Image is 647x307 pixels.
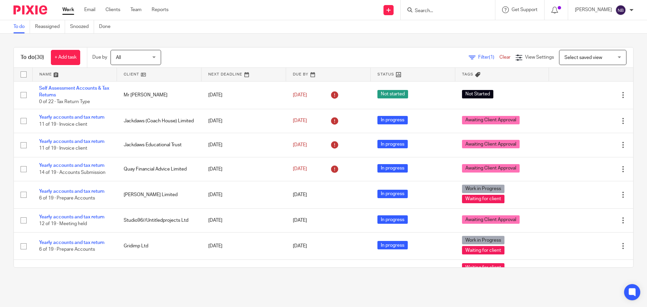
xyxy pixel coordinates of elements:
a: Yearly accounts and tax return [39,189,104,194]
span: Get Support [512,7,537,12]
span: Work in Progress [462,185,504,193]
a: Work [62,6,74,13]
td: [DATE] [202,109,286,133]
span: Awaiting Client Approval [462,215,520,224]
a: + Add task [51,50,80,65]
p: [PERSON_NAME] [575,6,612,13]
td: [DATE] [202,157,286,181]
a: Snoozed [70,20,94,33]
td: Mr [PERSON_NAME] [117,81,202,109]
a: Done [99,20,116,33]
span: [DATE] [293,218,307,223]
span: In progress [377,241,408,249]
span: Awaiting Client Approval [462,164,520,173]
td: Quay Financial Advice Limited [117,157,202,181]
td: Indigo Expeditions Ltd [117,260,202,287]
span: Filter [478,55,499,60]
span: (30) [35,55,44,60]
span: 11 of 19 · Invoice client [39,122,87,127]
td: Gridimp Ltd [117,233,202,260]
span: 12 of 19 · Meeting held [39,221,87,226]
td: Studio96//Untitledprojects Ltd [117,208,202,232]
td: Jackdaws (Coach House) Limited [117,109,202,133]
span: (1) [489,55,494,60]
span: In progress [377,164,408,173]
span: [DATE] [293,119,307,123]
span: Awaiting Client Approval [462,140,520,148]
span: In progress [377,140,408,148]
span: Select saved view [564,55,602,60]
span: Not Started [462,90,493,98]
span: In progress [377,190,408,198]
td: [DATE] [202,181,286,208]
a: Yearly accounts and tax return [39,163,104,168]
span: 11 of 19 · Invoice client [39,146,87,151]
a: Yearly accounts and tax return [39,215,104,219]
span: 6 of 19 · Prepare Accounts [39,196,95,201]
span: [DATE] [293,244,307,248]
a: Reassigned [35,20,65,33]
span: 6 of 19 · Prepare Accounts [39,247,95,252]
td: [PERSON_NAME] Limited [117,181,202,208]
a: Team [130,6,142,13]
span: [DATE] [293,192,307,197]
span: All [116,55,121,60]
a: Yearly accounts and tax return [39,240,104,245]
span: [DATE] [293,167,307,172]
td: [DATE] [202,260,286,287]
td: Jackdaws Educational Trust [117,133,202,157]
span: 0 of 22 · Tax Return Type [39,99,90,104]
span: 14 of 19 · Accounts Submission [39,170,105,175]
a: To do [13,20,30,33]
p: Due by [92,54,107,61]
a: Reports [152,6,168,13]
a: Yearly accounts and tax return [39,139,104,144]
span: [DATE] [293,143,307,147]
span: In progress [377,215,408,224]
td: [DATE] [202,233,286,260]
span: Waiting for client [462,246,504,254]
img: svg%3E [615,5,626,16]
h1: To do [21,54,44,61]
span: Waiting for client [462,263,504,272]
input: Search [414,8,475,14]
a: Clear [499,55,511,60]
a: Self Assessment Accounts & Tax Returns [39,86,109,97]
a: Clients [105,6,120,13]
td: [DATE] [202,81,286,109]
span: Not started [377,90,408,98]
a: Yearly accounts and tax return [39,115,104,120]
span: [DATE] [293,93,307,97]
a: Email [84,6,95,13]
span: Work in Progress [462,236,504,244]
span: Awaiting Client Approval [462,116,520,124]
span: View Settings [525,55,554,60]
span: Tags [462,72,473,76]
span: Waiting for client [462,195,504,203]
span: In progress [377,116,408,124]
td: [DATE] [202,208,286,232]
img: Pixie [13,5,47,14]
td: [DATE] [202,133,286,157]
